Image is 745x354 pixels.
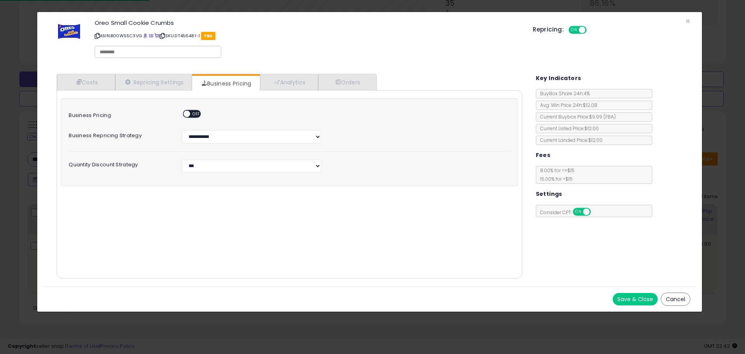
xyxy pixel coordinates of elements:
span: × [685,16,690,27]
a: Orders [318,74,376,90]
span: 15.00 % for > $15 [536,176,573,182]
span: Current Buybox Price: [536,113,616,120]
span: OFF [586,27,598,33]
h5: Key Indicators [536,73,581,83]
button: Save & Close [613,293,658,305]
span: ON [573,209,583,215]
span: FBA [201,32,215,40]
img: 51Pw705bicL._SL60_.jpg [57,20,81,43]
span: Current Landed Price: $12.00 [536,137,603,143]
a: Business Pricing [192,76,259,91]
button: Cancel [661,293,690,306]
span: $9.99 [589,113,616,120]
span: OFF [190,111,203,117]
label: Quantity Discount Strategy [63,159,176,167]
a: Analytics [260,74,318,90]
a: Repricing Settings [115,74,192,90]
h5: Settings [536,189,562,199]
h5: Fees [536,150,551,160]
span: OFF [589,209,602,215]
span: ( FBA ) [603,113,616,120]
span: BuyBox Share 24h: 4% [536,90,590,97]
a: Costs [57,74,115,90]
h3: Oreo Small Cookie Crumbs [95,20,521,26]
a: Your listing only [154,33,159,39]
span: Current Listed Price: $12.00 [536,125,599,132]
span: Consider CPT: [536,209,601,216]
label: Business Pricing [63,110,176,118]
span: 8.00 % for <= $15 [536,167,575,182]
p: ASIN: B00WSSC3VG | SKU: DT456481-1 [95,30,521,42]
label: Business Repricing Strategy [63,130,176,138]
span: ON [569,27,579,33]
a: All offer listings [149,33,153,39]
span: Avg. Win Price 24h: $12.08 [536,102,597,108]
h5: Repricing: [533,26,564,33]
a: BuyBox page [143,33,147,39]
